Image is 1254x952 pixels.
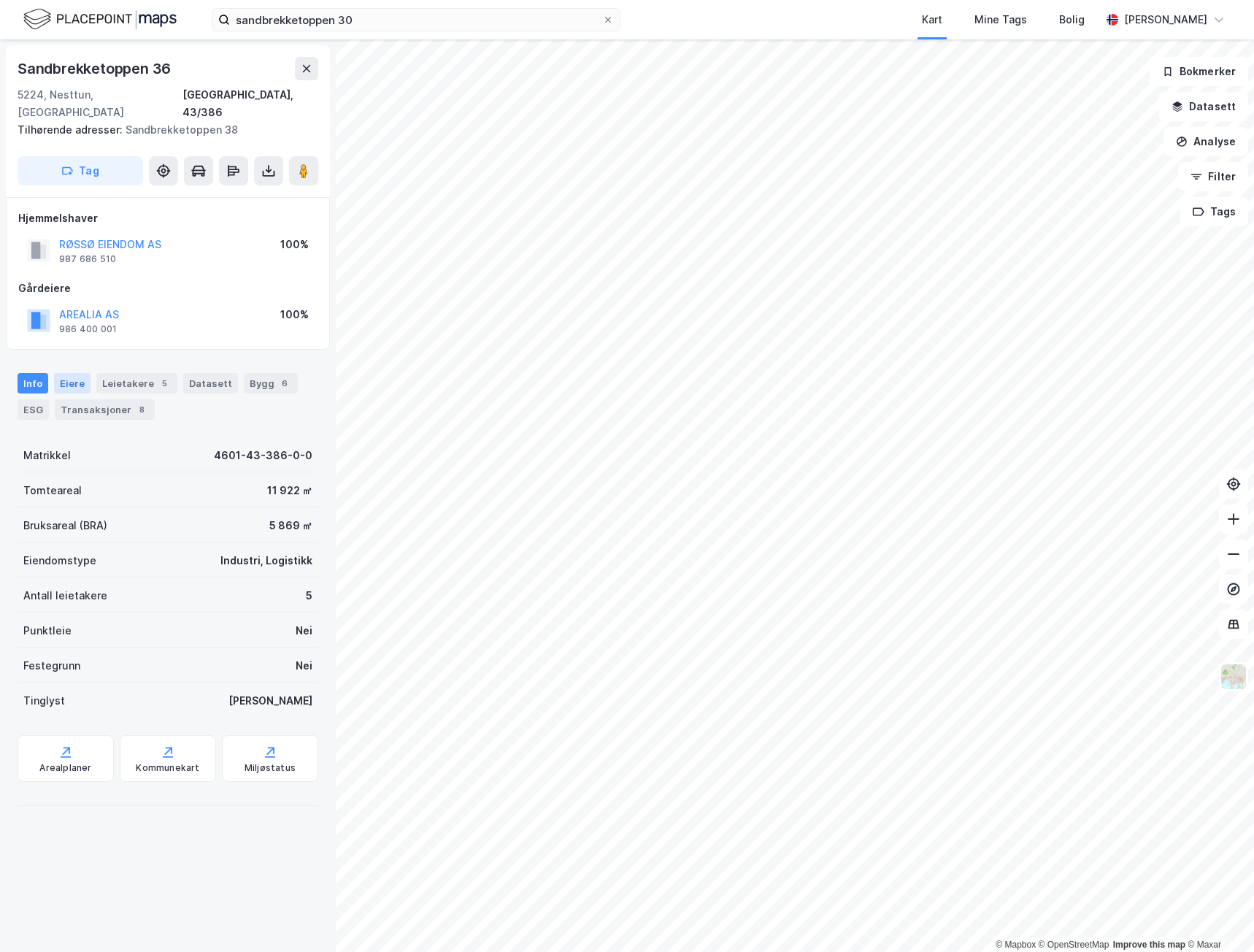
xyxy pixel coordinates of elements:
[23,622,72,640] div: Punktleie
[23,447,71,464] div: Matrikkel
[18,121,307,139] div: Sandbrekketoppen 38
[267,482,312,499] div: 11 922 ㎡
[277,376,292,391] div: 6
[922,11,942,28] div: Kart
[306,587,312,604] div: 5
[59,253,116,265] div: 987 686 510
[1163,127,1248,156] button: Analyse
[1181,882,1254,952] iframe: Chat Widget
[1124,11,1207,28] div: [PERSON_NAME]
[1113,940,1185,950] a: Improve this map
[280,236,309,253] div: 100%
[23,587,107,604] div: Antall leietakere
[23,692,65,710] div: Tinglyst
[55,399,155,420] div: Transaksjoner
[18,86,182,121] div: 5224, Nesttun, [GEOGRAPHIC_DATA]
[18,399,49,420] div: ESG
[974,11,1027,28] div: Mine Tags
[182,86,318,121] div: [GEOGRAPHIC_DATA], 43/386
[1180,197,1248,226] button: Tags
[1178,162,1248,191] button: Filter
[228,692,312,710] div: [PERSON_NAME]
[136,762,199,774] div: Kommunekart
[18,210,318,227] div: Hjemmelshaver
[18,57,174,80] div: Sandbrekketoppen 36
[296,657,312,675] div: Nei
[54,373,91,394] div: Eiere
[214,447,312,464] div: 4601-43-386-0-0
[23,482,82,499] div: Tomteareal
[280,306,309,323] div: 100%
[59,323,117,335] div: 986 400 001
[39,762,91,774] div: Arealplaner
[996,940,1036,950] a: Mapbox
[1159,92,1248,121] button: Datasett
[157,376,172,391] div: 5
[245,762,296,774] div: Miljøstatus
[18,280,318,297] div: Gårdeiere
[269,517,312,534] div: 5 869 ㎡
[1039,940,1109,950] a: OpenStreetMap
[1150,57,1248,86] button: Bokmerker
[230,9,602,31] input: Søk på adresse, matrikkel, gårdeiere, leietakere eller personer
[23,517,107,534] div: Bruksareal (BRA)
[220,552,312,569] div: Industri, Logistikk
[18,156,143,185] button: Tag
[96,373,177,394] div: Leietakere
[244,373,298,394] div: Bygg
[183,373,238,394] div: Datasett
[18,123,126,136] span: Tilhørende adresser:
[23,657,80,675] div: Festegrunn
[134,402,149,417] div: 8
[296,622,312,640] div: Nei
[23,552,96,569] div: Eiendomstype
[18,373,48,394] div: Info
[1220,663,1247,691] img: Z
[23,7,177,32] img: logo.f888ab2527a4732fd821a326f86c7f29.svg
[1059,11,1085,28] div: Bolig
